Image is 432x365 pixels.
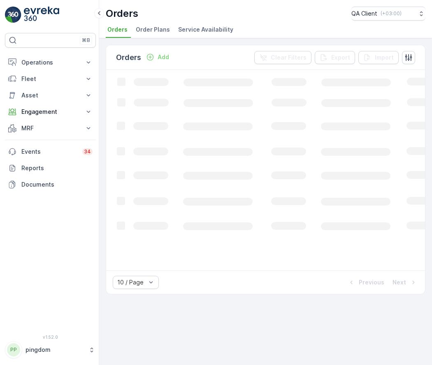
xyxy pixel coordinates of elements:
[21,148,77,156] p: Events
[5,341,96,358] button: PPpingdom
[21,58,79,67] p: Operations
[351,9,377,18] p: QA Client
[158,53,169,61] p: Add
[392,277,418,287] button: Next
[358,51,399,64] button: Import
[315,51,355,64] button: Export
[5,176,96,193] a: Documents
[21,108,79,116] p: Engagement
[5,87,96,104] button: Asset
[21,91,79,99] p: Asset
[26,346,84,354] p: pingdom
[178,25,233,34] span: Service Availability
[5,104,96,120] button: Engagement
[143,52,172,62] button: Add
[136,25,170,34] span: Order Plans
[393,278,406,286] p: Next
[346,277,385,287] button: Previous
[5,335,96,340] span: v 1.52.0
[5,160,96,176] a: Reports
[21,180,93,189] p: Documents
[359,278,384,286] p: Previous
[381,10,402,17] p: ( +03:00 )
[375,53,394,62] p: Import
[5,143,96,160] a: Events34
[331,53,350,62] p: Export
[271,53,307,62] p: Clear Filters
[21,124,79,132] p: MRF
[116,52,141,63] p: Orders
[5,71,96,87] button: Fleet
[21,164,93,172] p: Reports
[7,343,20,356] div: PP
[106,7,138,20] p: Orders
[107,25,128,34] span: Orders
[254,51,311,64] button: Clear Filters
[21,75,79,83] p: Fleet
[5,7,21,23] img: logo
[82,37,90,44] p: ⌘B
[5,120,96,136] button: MRF
[24,7,59,23] img: logo_light-DOdMpM7g.png
[84,148,91,155] p: 34
[5,54,96,71] button: Operations
[351,7,425,21] button: QA Client(+03:00)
